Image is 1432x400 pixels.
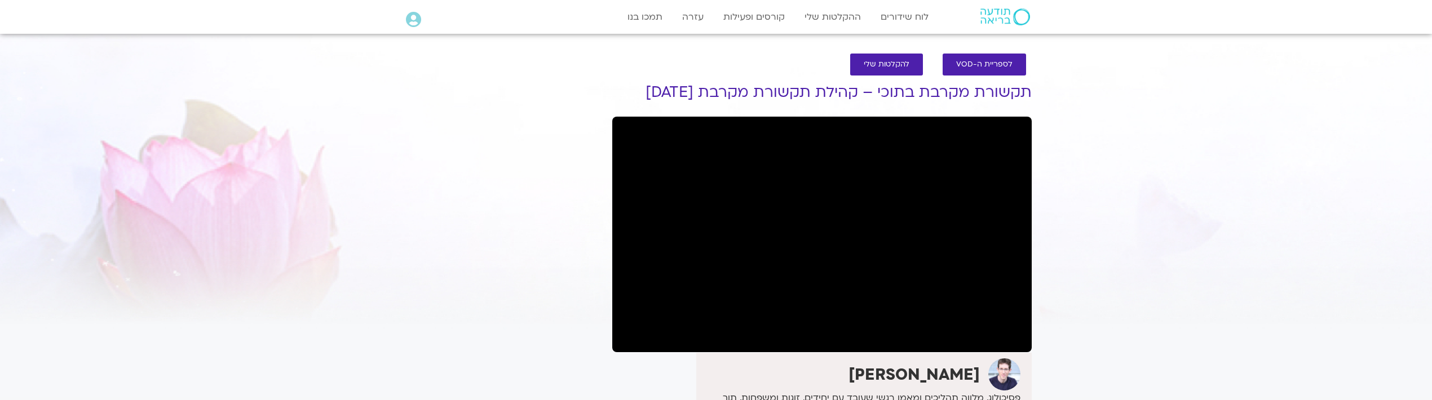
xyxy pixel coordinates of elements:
a: עזרה [677,6,709,28]
a: לוח שידורים [875,6,934,28]
a: תמכו בנו [622,6,668,28]
h1: תקשורת מקרבת בתוכי – קהילת תקשורת מקרבת [DATE] [612,84,1032,101]
img: תודעה בריאה [980,8,1030,25]
img: ערן טייכר [988,358,1020,390]
a: לספריית ה-VOD [943,54,1026,75]
a: ההקלטות שלי [799,6,867,28]
a: להקלטות שלי [850,54,923,75]
span: לספריית ה-VOD [956,60,1013,69]
span: להקלטות שלי [864,60,909,69]
a: קורסים ופעילות [718,6,790,28]
strong: [PERSON_NAME] [848,364,980,385]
